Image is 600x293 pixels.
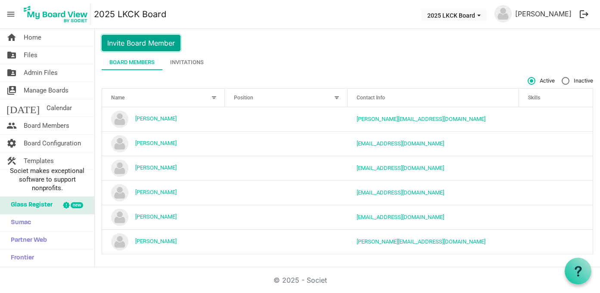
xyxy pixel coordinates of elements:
td: Minyu Wang is template cell column header Name [102,156,225,180]
td: is template cell column header Skills [519,180,593,205]
a: [PERSON_NAME][EMAIL_ADDRESS][DOMAIN_NAME] [357,238,485,245]
span: Templates [24,152,54,170]
a: © 2025 - Societ [274,276,327,284]
span: Files [24,46,37,64]
button: Invite Board Member [102,35,180,51]
span: Admin Files [24,64,58,81]
td: shellydleonard@gmail.com is template cell column header Contact Info [348,205,519,229]
img: no-profile-picture.svg [111,135,128,152]
span: Partner Web [6,232,47,249]
td: is template cell column header Skills [519,205,593,229]
td: Shelly Leonard is template cell column header Name [102,205,225,229]
td: column header Position [225,131,348,156]
span: [DATE] [6,99,40,117]
span: Active [528,77,555,85]
a: [EMAIL_ADDRESS][DOMAIN_NAME] [357,140,444,147]
td: column header Position [225,107,348,131]
span: Inactive [562,77,593,85]
button: logout [575,5,593,23]
span: Skills [528,95,540,101]
a: [PERSON_NAME] [135,115,177,122]
span: folder_shared [6,64,17,81]
img: no-profile-picture.svg [111,111,128,128]
span: Manage Boards [24,82,68,99]
td: column header Position [225,205,348,229]
span: switch_account [6,82,17,99]
td: ryankristi@gvtc.com is template cell column header Contact Info [348,131,519,156]
span: home [6,29,17,46]
a: [EMAIL_ADDRESS][DOMAIN_NAME] [357,214,444,220]
img: no-profile-picture.svg [111,184,128,201]
span: settings [6,135,17,152]
td: column header Position [225,229,348,254]
span: Home [24,29,41,46]
a: [PERSON_NAME][EMAIL_ADDRESS][DOMAIN_NAME] [357,116,485,122]
span: Name [111,95,124,101]
span: Glass Register [6,197,53,214]
td: minyu@oakhillsgroup.com is template cell column header Contact Info [348,156,519,180]
img: no-profile-picture.svg [111,233,128,250]
td: column header Position [225,180,348,205]
td: beth@lovekckids.org is template cell column header Contact Info [348,107,519,131]
td: column header Position [225,156,348,180]
a: [PERSON_NAME] [135,189,177,195]
td: Ren Rios is template cell column header Name [102,180,225,205]
a: My Board View Logo [21,3,94,25]
div: Board Members [109,58,155,67]
td: wendy@lovekckids.org is template cell column header Contact Info [348,229,519,254]
td: Kristi Schmidt is template cell column header Name [102,131,225,156]
span: folder_shared [6,46,17,64]
a: [PERSON_NAME] [135,213,177,220]
td: is template cell column header Skills [519,131,593,156]
span: Sumac [6,214,31,231]
img: no-profile-picture.svg [111,209,128,226]
td: intern@lovekckids.org is template cell column header Contact Info [348,180,519,205]
td: is template cell column header Skills [519,156,593,180]
td: BETH WEBSTER is template cell column header Name [102,107,225,131]
span: Societ makes exceptional software to support nonprofits. [4,167,90,192]
a: [PERSON_NAME] [135,238,177,244]
a: [PERSON_NAME] [135,140,177,146]
td: is template cell column header Skills [519,107,593,131]
td: Wendy Macias is template cell column header Name [102,229,225,254]
td: is template cell column header Skills [519,229,593,254]
img: no-profile-picture.svg [494,5,512,22]
span: Calendar [47,99,72,117]
a: [PERSON_NAME] [135,164,177,171]
span: menu [3,6,19,22]
div: tab-header [102,55,593,70]
a: [EMAIL_ADDRESS][DOMAIN_NAME] [357,165,444,171]
span: Frontier [6,250,34,267]
img: My Board View Logo [21,3,90,25]
span: Board Members [24,117,69,134]
span: construction [6,152,17,170]
div: new [71,202,83,208]
a: [PERSON_NAME] [512,5,575,22]
span: people [6,117,17,134]
div: Invitations [170,58,204,67]
span: Board Configuration [24,135,81,152]
span: Contact Info [357,95,385,101]
a: 2025 LKCK Board [94,6,166,23]
a: [EMAIL_ADDRESS][DOMAIN_NAME] [357,189,444,196]
img: no-profile-picture.svg [111,160,128,177]
button: 2025 LKCK Board dropdownbutton [422,9,486,21]
span: Position [234,95,253,101]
